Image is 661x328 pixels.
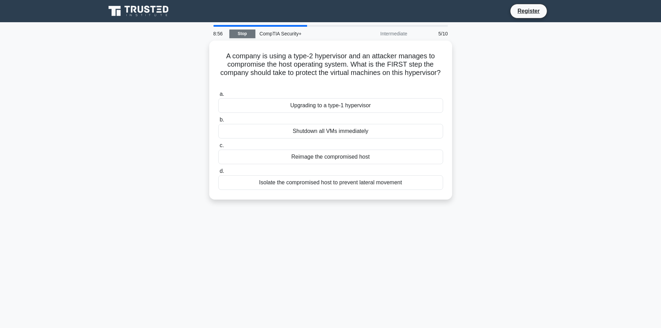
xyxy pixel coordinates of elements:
[218,124,443,138] div: Shutdown all VMs immediately
[229,30,255,38] a: Stop
[218,150,443,164] div: Reimage the compromised host
[218,98,443,113] div: Upgrading to a type-1 hypervisor
[220,168,224,174] span: d.
[220,117,224,123] span: b.
[218,175,443,190] div: Isolate the compromised host to prevent lateral movement
[220,91,224,97] span: a.
[218,52,444,86] h5: A company is using a type-2 hypervisor and an attacker manages to compromise the host operating s...
[209,27,229,41] div: 8:56
[220,142,224,148] span: c.
[351,27,412,41] div: Intermediate
[255,27,351,41] div: CompTIA Security+
[412,27,452,41] div: 5/10
[513,7,544,15] a: Register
